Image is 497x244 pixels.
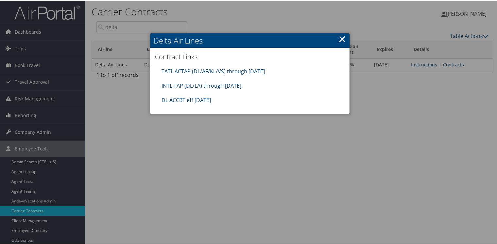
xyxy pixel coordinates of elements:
[155,52,344,61] h3: Contract Links
[150,33,349,47] h2: Delta Air Lines
[162,96,211,103] a: DL ACCBT eff [DATE]
[338,32,346,45] a: ×
[162,81,241,89] a: INTL TAP (DL/LA) through [DATE]
[162,67,265,74] a: TATL ACTAP (DL/AF/KL/VS) through [DATE]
